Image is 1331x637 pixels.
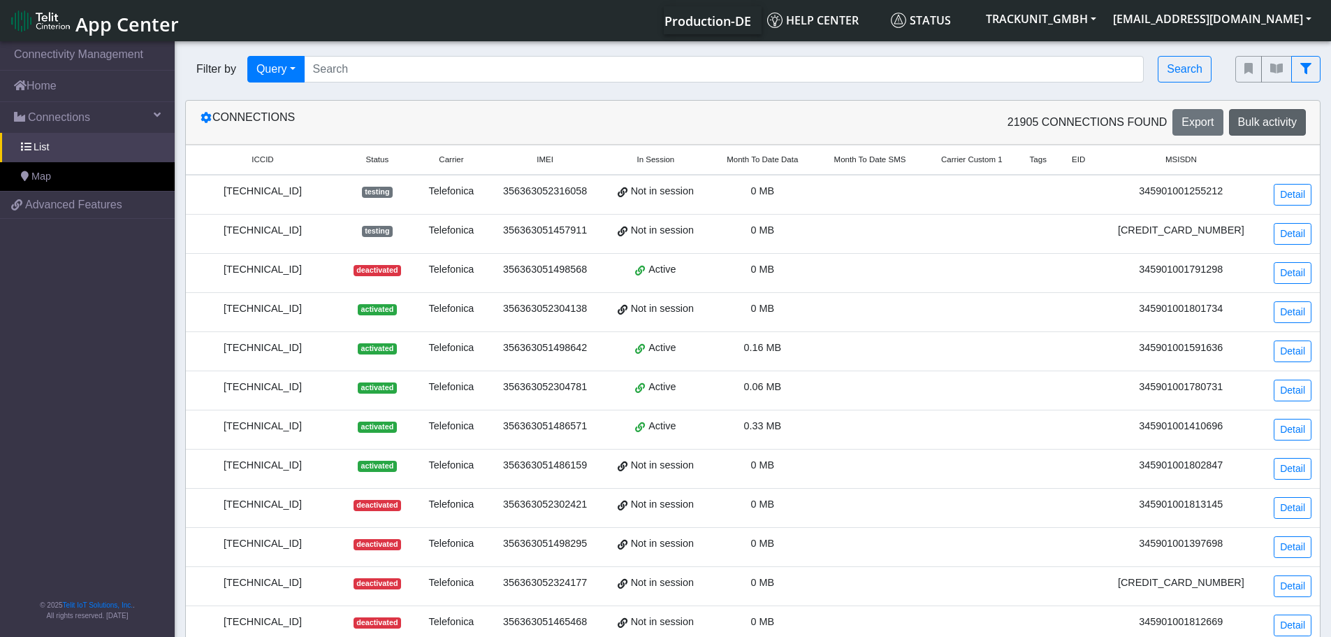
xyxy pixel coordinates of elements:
a: Detail [1274,615,1311,636]
div: Telefonica [423,223,479,238]
span: 0 MB [750,538,774,549]
div: Telefonica [423,419,479,434]
div: [TECHNICAL_ID] [194,536,331,552]
a: Detail [1274,184,1311,206]
span: deactivated [354,265,401,276]
input: Search... [304,56,1144,83]
div: 345901001780731 [1110,380,1253,395]
a: Help center [762,6,885,34]
div: [TECHNICAL_ID] [194,380,331,395]
span: Not in session [631,458,694,473]
div: 345901001255212 [1110,184,1253,199]
span: Active [648,380,676,395]
span: 0 MB [750,616,774,627]
div: Telefonica [423,497,479,513]
div: 356363051486159 [496,458,594,473]
span: Advanced Features [25,196,122,213]
div: [TECHNICAL_ID] [194,341,331,356]
div: 356363052316058 [496,184,594,199]
span: Tags [1030,154,1047,166]
span: Bulk activity [1238,116,1297,128]
span: Not in session [631,575,694,591]
div: Connections [189,109,753,136]
a: Detail [1274,380,1311,401]
div: 345901001813145 [1110,497,1253,513]
span: In Session [637,154,674,166]
div: [CREDIT_CARD_NUMBER] [1110,223,1253,238]
div: 345901001791298 [1110,262,1253,278]
a: App Center [11,6,177,36]
a: Detail [1274,341,1311,362]
a: Detail [1274,575,1311,597]
span: 0.06 MB [743,381,781,392]
span: testing [362,187,393,198]
a: Your current platform instance [664,6,750,34]
div: Telefonica [423,458,479,473]
span: Not in session [631,615,694,630]
div: 356363051498642 [496,341,594,356]
div: Telefonica [423,301,479,317]
span: 0 MB [750,577,774,588]
div: [TECHNICAL_ID] [194,419,331,434]
span: Help center [767,13,859,28]
img: knowledge.svg [767,13,783,28]
span: Carrier [439,154,463,166]
a: Telit IoT Solutions, Inc. [63,601,133,609]
div: [TECHNICAL_ID] [194,458,331,473]
div: 356363051457911 [496,223,594,238]
button: [EMAIL_ADDRESS][DOMAIN_NAME] [1105,6,1320,31]
span: ICCID [252,154,273,166]
span: Map [31,169,51,185]
button: Bulk activity [1229,109,1306,136]
div: 356363051465468 [496,615,594,630]
span: 0 MB [750,303,774,314]
div: [CREDIT_CARD_NUMBER] [1110,575,1253,591]
div: [TECHNICAL_ID] [194,497,331,513]
div: 356363052324177 [496,575,594,591]
div: [TECHNICAL_ID] [194,184,331,199]
span: Not in session [631,184,694,199]
span: EID [1072,154,1085,166]
div: Telefonica [423,262,479,278]
div: 345901001812669 [1110,615,1253,630]
div: Telefonica [423,615,479,630]
div: [TECHNICAL_ID] [194,301,331,317]
button: TRACKUNIT_GMBH [977,6,1105,31]
div: 345901001801734 [1110,301,1253,317]
div: Telefonica [423,380,479,395]
span: 0 MB [750,224,774,236]
span: MSISDN [1165,154,1197,166]
a: Detail [1274,419,1311,441]
span: deactivated [354,578,401,589]
img: status.svg [891,13,906,28]
div: 356363051498295 [496,536,594,552]
a: Detail [1274,536,1311,558]
span: activated [358,304,396,315]
div: 356363052304138 [496,301,594,317]
span: Not in session [631,301,694,317]
span: IMEI [537,154,553,166]
span: Export [1181,116,1214,128]
span: activated [358,382,396,394]
span: 0 MB [750,185,774,196]
span: deactivated [354,500,401,511]
span: activated [358,422,396,433]
div: 356363052304781 [496,380,594,395]
div: 356363052302421 [496,497,594,513]
a: Detail [1274,223,1311,245]
div: [TECHNICAL_ID] [194,615,331,630]
div: 345901001410696 [1110,419,1253,434]
a: Detail [1274,262,1311,284]
span: 0.33 MB [743,420,781,431]
div: Telefonica [423,575,479,591]
a: Detail [1274,301,1311,323]
div: [TECHNICAL_ID] [194,223,331,238]
span: Status [891,13,951,28]
span: activated [358,343,396,355]
span: Filter by [185,61,247,78]
div: 345901001591636 [1110,341,1253,356]
div: [TECHNICAL_ID] [194,575,331,591]
span: Active [648,262,676,278]
span: deactivated [354,539,401,550]
span: Production-DE [664,13,751,29]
